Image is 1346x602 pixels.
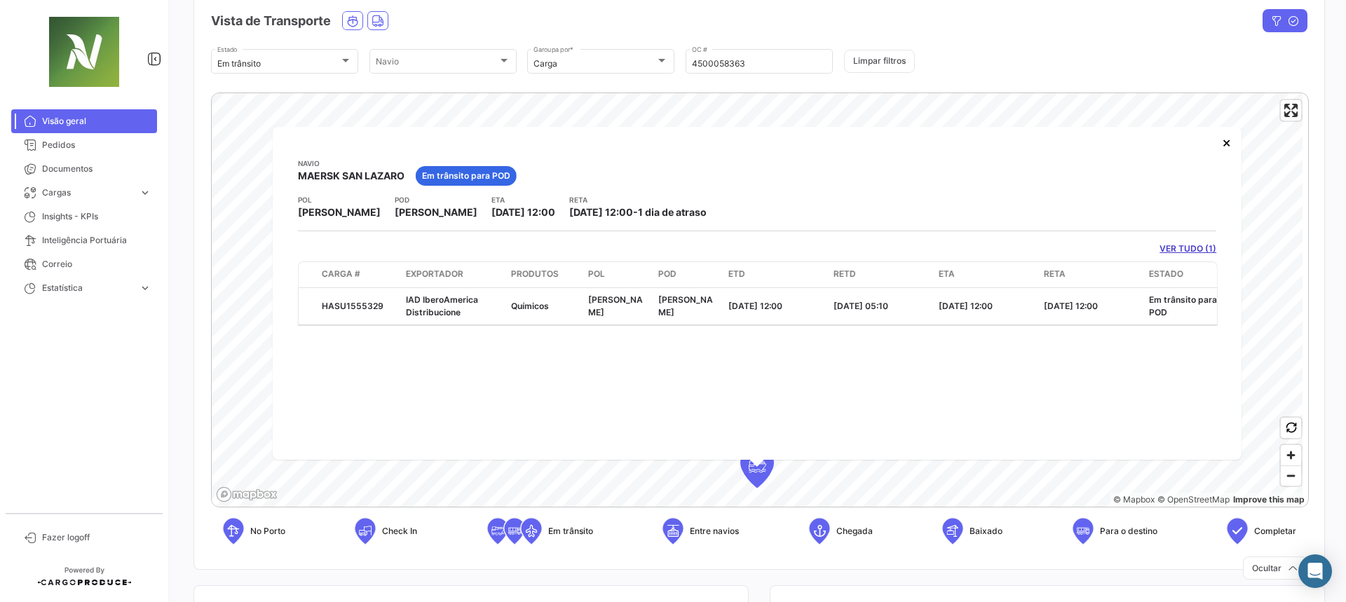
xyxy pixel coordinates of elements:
canvas: Map [212,93,1303,508]
a: Inteligência Portuária [11,228,157,252]
mat-select-trigger: Carga [533,58,557,69]
span: ETD [728,268,745,280]
span: Estatística [42,282,133,294]
mat-select-trigger: Em trânsito [217,58,261,69]
span: Em trânsito para POD [1149,294,1217,317]
span: IAD IberoAmerica Distribucione [406,294,478,317]
span: No Porto [250,525,285,538]
span: [DATE] 12:00 [569,206,633,218]
span: 1 dia de atraso [638,206,707,218]
a: Mapbox [1113,494,1155,505]
span: Cargas [42,186,133,199]
span: Carga # [322,268,360,280]
datatable-header-cell: POL [583,262,653,287]
span: Completar [1254,525,1296,538]
span: Exportador [406,268,463,280]
span: Documentos [42,163,151,175]
a: VER TUDO (1) [1160,242,1216,255]
span: Entre navios [690,525,739,538]
datatable-header-cell: RETA [1038,262,1143,287]
span: expand_more [139,186,151,199]
span: Pedidos [42,139,151,151]
datatable-header-cell: ETA [933,262,1038,287]
span: Produtos [511,268,559,280]
datatable-header-cell: Estado [1143,262,1231,287]
span: Check In [382,525,417,538]
span: Baixado [970,525,1002,538]
app-card-info-title: ETA [491,194,555,205]
img: 271cc1aa-31de-466a-a0eb-01e8d6f3049f.jpg [49,17,119,87]
button: Close popup [1212,128,1240,156]
span: [PERSON_NAME] [588,294,643,317]
span: [DATE] 12:00 [728,301,782,311]
span: - [633,206,638,218]
span: POL [588,268,605,280]
span: [DATE] 05:10 [834,301,888,311]
datatable-header-cell: ETD [723,262,828,287]
span: Em trânsito [548,525,593,538]
a: Visão geral [11,109,157,133]
a: Documentos [11,157,157,181]
span: Chegada [836,525,873,538]
span: Químicos [511,301,549,311]
app-card-info-title: RETA [569,194,707,205]
div: HASU1555329 [322,300,395,313]
span: POD [658,268,677,280]
a: Mapbox logo [216,486,278,502]
span: expand_more [139,282,151,294]
span: Navio [376,59,498,69]
span: Visão geral [42,115,151,128]
span: [DATE] 12:00 [491,206,555,218]
datatable-header-cell: RETD [828,262,933,287]
app-card-info-title: Navio [298,158,405,169]
button: Land [368,12,388,29]
span: Para o destino [1100,525,1157,538]
span: Insights - KPIs [42,210,151,223]
span: ETA [939,268,955,280]
span: RETA [1044,268,1066,280]
span: [DATE] 12:00 [939,301,993,311]
button: Enter fullscreen [1281,100,1301,121]
datatable-header-cell: POD [653,262,723,287]
span: MAERSK SAN LAZARO [298,169,405,183]
span: [PERSON_NAME] [658,294,713,317]
app-card-info-title: POL [298,194,381,205]
a: Insights - KPIs [11,205,157,228]
span: [PERSON_NAME] [298,205,381,219]
a: OpenStreetMap [1157,494,1230,505]
button: Limpar filtros [844,50,915,73]
button: Zoom in [1281,445,1301,465]
a: Map feedback [1233,494,1305,505]
a: Pedidos [11,133,157,157]
datatable-header-cell: Exportador [400,262,505,287]
button: Ocultar [1243,556,1307,580]
datatable-header-cell: Produtos [505,262,583,287]
button: Zoom out [1281,465,1301,486]
div: Map marker [740,446,774,488]
span: Em trânsito para POD [422,170,510,182]
span: RETD [834,268,856,280]
span: Estado [1149,268,1183,280]
span: [PERSON_NAME] [395,205,477,219]
a: Correio [11,252,157,276]
span: [DATE] 12:00 [1044,301,1098,311]
span: Fazer logoff [42,531,151,544]
span: Inteligência Portuária [42,234,151,247]
datatable-header-cell: Carga # [316,262,400,287]
div: Abrir Intercom Messenger [1298,554,1332,588]
button: Ocean [343,12,362,29]
span: Correio [42,258,151,271]
app-card-info-title: POD [395,194,477,205]
span: Zoom out [1281,466,1301,486]
h4: Vista de Transporte [211,11,331,31]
